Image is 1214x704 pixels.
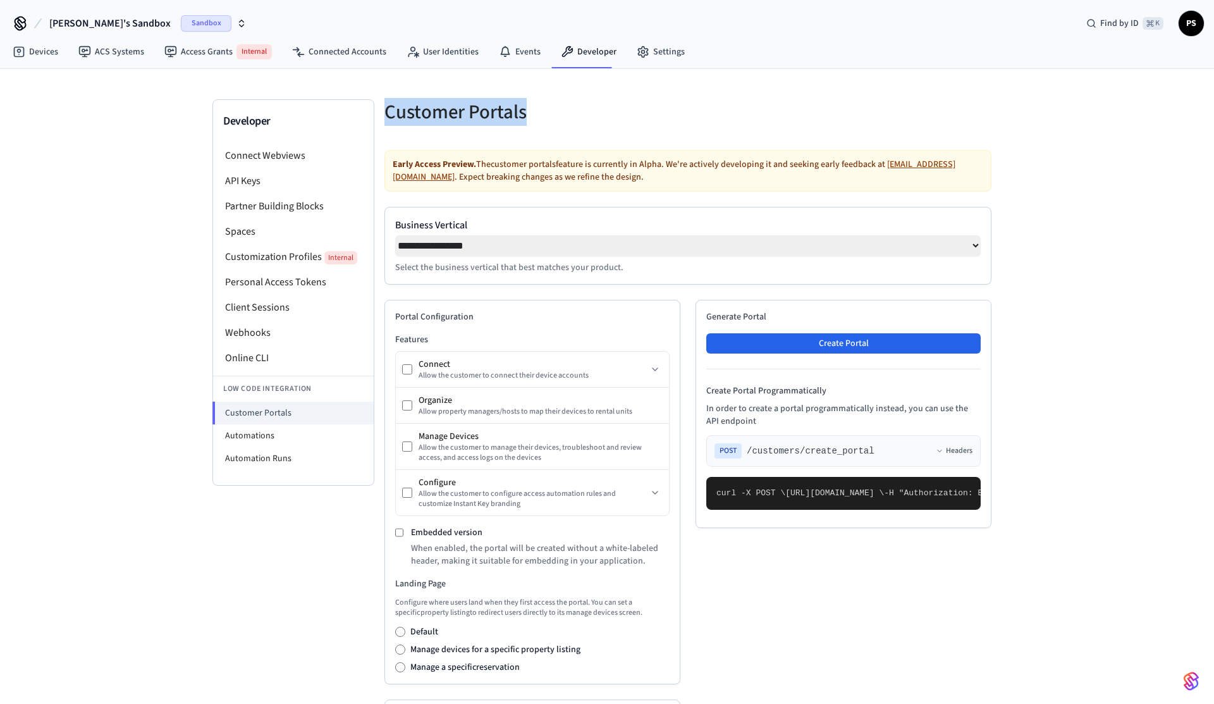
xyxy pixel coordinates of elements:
div: Allow the customer to connect their device accounts [419,371,647,381]
label: Business Vertical [395,218,981,233]
h3: Developer [223,113,364,130]
li: Customization Profiles [213,244,374,269]
img: SeamLogoGradient.69752ec5.svg [1184,671,1199,691]
h5: Customer Portals [384,99,680,125]
a: Access GrantsInternal [154,39,282,65]
span: [URL][DOMAIN_NAME] \ [785,488,884,498]
span: Internal [236,44,272,59]
button: Headers [936,446,972,456]
label: Embedded version [411,526,482,539]
p: Select the business vertical that best matches your product. [395,261,981,274]
div: Allow the customer to configure access automation rules and customize Instant Key branding [419,489,647,509]
p: When enabled, the portal will be created without a white-labeled header, making it suitable for e... [411,542,670,567]
p: Configure where users land when they first access the portal. You can set a specific property lis... [395,598,670,618]
li: Low Code Integration [213,376,374,402]
label: Manage a specific reservation [410,661,520,674]
h2: Portal Configuration [395,311,670,323]
li: Webhooks [213,320,374,345]
a: ACS Systems [68,40,154,63]
h4: Create Portal Programmatically [706,385,981,397]
span: -H "Authorization: Bearer seam_api_key_123456" \ [884,488,1120,498]
li: API Keys [213,168,374,194]
li: Connect Webviews [213,143,374,168]
div: Find by ID⌘ K [1076,12,1174,35]
span: ⌘ K [1143,17,1163,30]
span: [PERSON_NAME]'s Sandbox [49,16,171,31]
a: Devices [3,40,68,63]
li: Automations [213,424,374,447]
div: Allow property managers/hosts to map their devices to rental units [419,407,663,417]
li: Online CLI [213,345,374,371]
span: Internal [324,251,357,264]
div: Connect [419,358,647,371]
a: Settings [627,40,695,63]
p: In order to create a portal programmatically instead, you can use the API endpoint [706,402,981,428]
span: POST [714,443,742,459]
a: Events [489,40,551,63]
li: Spaces [213,219,374,244]
div: Manage Devices [419,430,663,443]
label: Default [410,626,438,638]
h3: Landing Page [395,577,670,590]
li: Automation Runs [213,447,374,470]
a: User Identities [396,40,489,63]
span: Sandbox [181,15,231,32]
li: Personal Access Tokens [213,269,374,295]
div: The customer portals feature is currently in Alpha. We're actively developing it and seeking earl... [384,150,991,192]
li: Partner Building Blocks [213,194,374,219]
li: Customer Portals [212,402,374,424]
a: Connected Accounts [282,40,396,63]
span: Find by ID [1100,17,1139,30]
button: PS [1179,11,1204,36]
strong: Early Access Preview. [393,158,476,171]
span: /customers/create_portal [747,445,874,457]
div: Allow the customer to manage their devices, troubleshoot and review access, and access logs on th... [419,443,663,463]
a: [EMAIL_ADDRESS][DOMAIN_NAME] [393,158,955,183]
div: Organize [419,394,663,407]
span: curl -X POST \ [716,488,785,498]
button: Create Portal [706,333,981,354]
li: Client Sessions [213,295,374,320]
h2: Generate Portal [706,311,981,323]
div: Configure [419,476,647,489]
a: Developer [551,40,627,63]
h3: Features [395,333,670,346]
span: PS [1180,12,1203,35]
label: Manage devices for a specific property listing [410,643,580,656]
